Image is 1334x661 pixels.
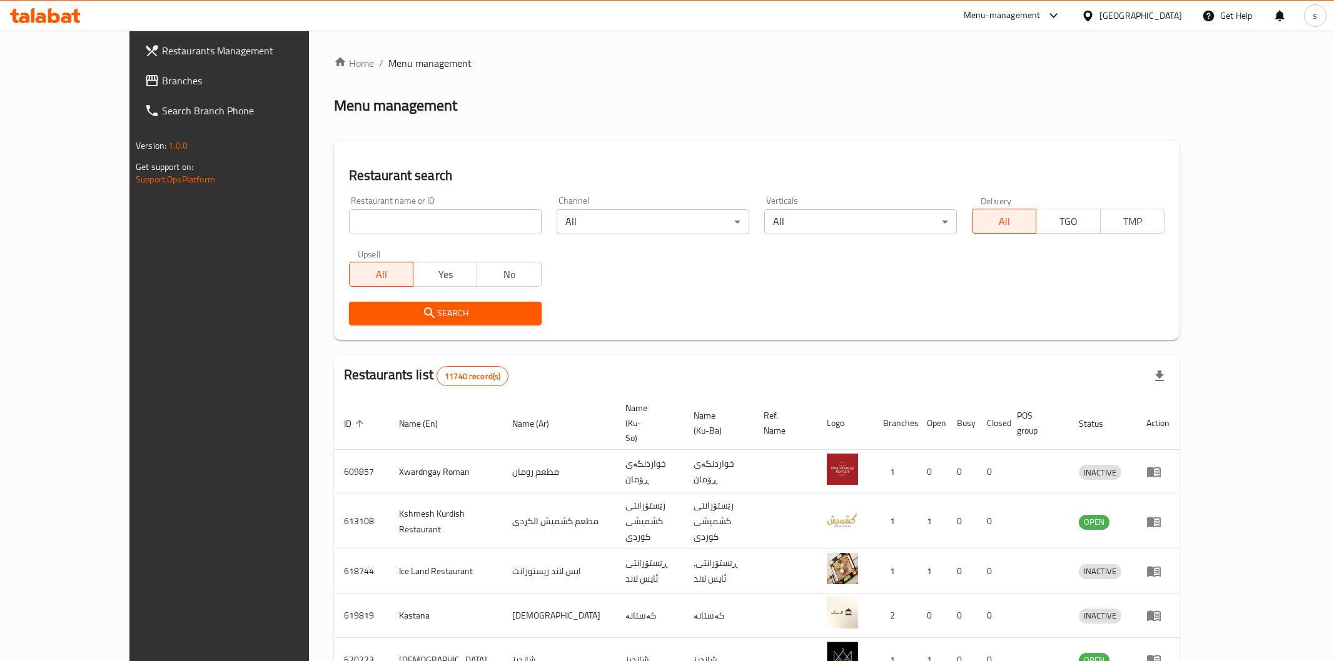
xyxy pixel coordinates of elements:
[334,96,457,116] h2: Menu management
[389,549,502,594] td: Ice Land Restaurant
[512,416,565,431] span: Name (Ar)
[1079,609,1121,623] span: INACTIVE
[349,262,413,287] button: All
[413,262,477,287] button: Yes
[349,209,542,234] input: Search for restaurant name or ID..
[344,365,509,386] h2: Restaurants list
[136,137,166,154] span: Version:
[625,400,669,445] span: Name (Ku-So)
[334,450,389,494] td: 609857
[334,56,1180,71] nav: breadcrumb
[947,494,977,549] td: 0
[389,450,502,494] td: Xwardngay Roman
[1100,209,1165,234] button: TMP
[764,408,802,438] span: Ref. Name
[134,96,352,126] a: Search Branch Phone
[502,450,615,494] td: مطعم رومان
[947,450,977,494] td: 0
[389,594,502,638] td: Kastana
[349,166,1165,185] h2: Restaurant search
[873,397,917,450] th: Branches
[1041,212,1095,231] span: TGO
[334,594,389,638] td: 619819
[502,594,615,638] td: [DEMOGRAPHIC_DATA]
[344,416,368,431] span: ID
[684,549,754,594] td: .ڕێستۆرانتی ئایس لاند
[694,408,739,438] span: Name (Ku-Ba)
[981,196,1012,205] label: Delivery
[947,397,977,450] th: Busy
[917,549,947,594] td: 1
[1079,609,1121,624] div: INACTIVE
[817,397,873,450] th: Logo
[437,370,508,382] span: 11740 record(s)
[359,306,532,321] span: Search
[615,594,684,638] td: کەستانە
[1079,465,1121,480] span: INACTIVE
[873,549,917,594] td: 1
[1036,209,1100,234] button: TGO
[827,597,858,629] img: Kastana
[972,209,1036,234] button: All
[379,56,383,71] li: /
[1146,564,1170,579] div: Menu
[1079,515,1109,529] span: OPEN
[615,450,684,494] td: خواردنگەی ڕۆمان
[977,397,1007,450] th: Closed
[947,594,977,638] td: 0
[1017,408,1054,438] span: POS group
[399,416,454,431] span: Name (En)
[827,553,858,584] img: Ice Land Restaurant
[502,494,615,549] td: مطعم كشميش الكردي
[162,103,342,118] span: Search Branch Phone
[977,594,1007,638] td: 0
[1079,564,1121,579] div: INACTIVE
[684,494,754,549] td: رێستۆرانتی کشمیشى كوردى
[418,266,472,284] span: Yes
[873,494,917,549] td: 1
[917,450,947,494] td: 0
[977,450,1007,494] td: 0
[389,494,502,549] td: Kshmesh Kurdish Restaurant
[827,454,858,485] img: Xwardngay Roman
[1146,464,1170,479] div: Menu
[917,494,947,549] td: 1
[358,249,381,258] label: Upsell
[1313,9,1317,22] span: s
[1079,416,1119,431] span: Status
[1146,514,1170,529] div: Menu
[134,36,352,66] a: Restaurants Management
[1079,564,1121,579] span: INACTIVE
[1106,212,1160,231] span: TMP
[355,266,408,284] span: All
[1079,465,1121,480] div: INACTIVE
[978,212,1031,231] span: All
[1145,361,1175,391] div: Export file
[134,66,352,96] a: Branches
[502,549,615,594] td: ايس لاند ريستورانت
[437,366,508,386] div: Total records count
[917,594,947,638] td: 0
[977,549,1007,594] td: 0
[477,262,541,287] button: No
[684,594,754,638] td: کەستانە
[615,549,684,594] td: ڕێستۆرانتی ئایس لاند
[873,450,917,494] td: 1
[947,549,977,594] td: 0
[1136,397,1180,450] th: Action
[334,56,374,71] a: Home
[827,504,858,535] img: Kshmesh Kurdish Restaurant
[615,494,684,549] td: رێستۆرانتی کشمیشى كوردى
[1146,608,1170,623] div: Menu
[162,73,342,88] span: Branches
[764,209,957,234] div: All
[334,549,389,594] td: 618744
[917,397,947,450] th: Open
[349,302,542,325] button: Search
[1099,9,1182,22] div: [GEOGRAPHIC_DATA]
[168,137,188,154] span: 1.0.0
[977,494,1007,549] td: 0
[482,266,536,284] span: No
[557,209,749,234] div: All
